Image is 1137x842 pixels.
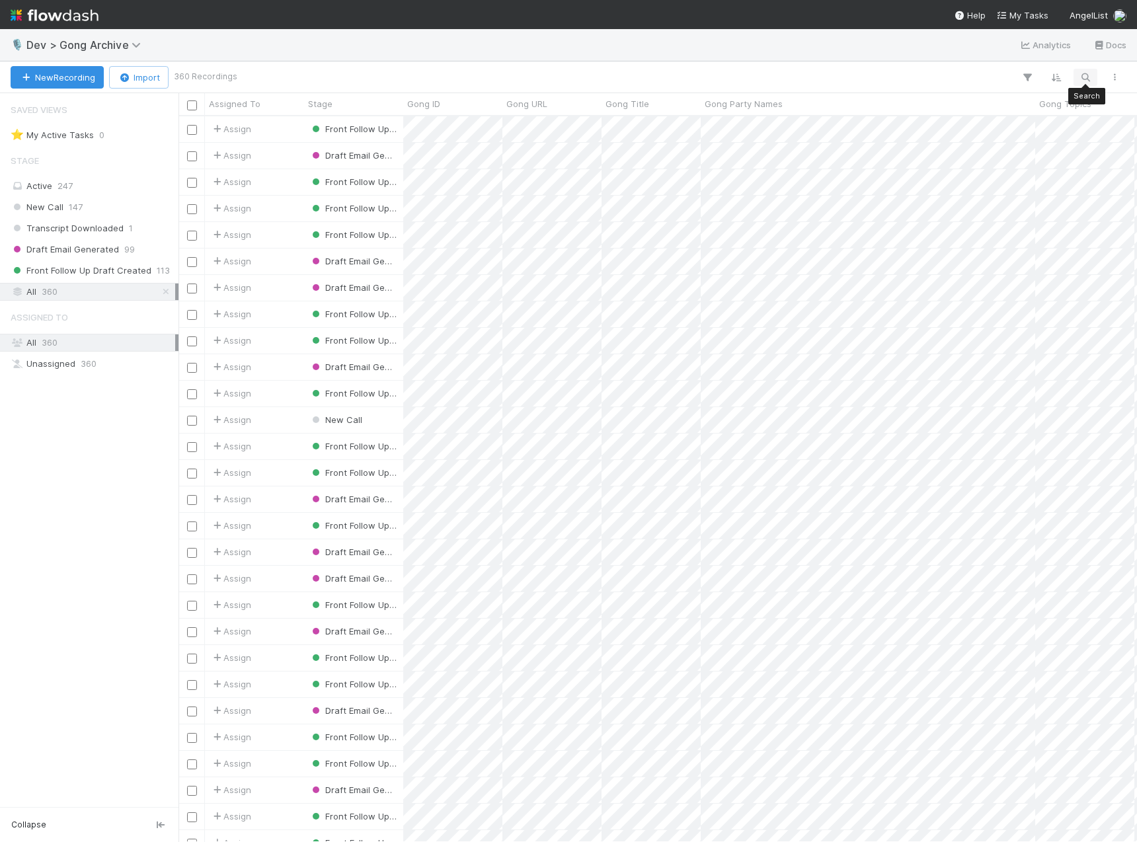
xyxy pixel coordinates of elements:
[187,627,197,637] input: Toggle Row Selected
[309,573,418,584] span: Draft Email Generated
[210,149,251,162] span: Assign
[309,281,397,294] div: Draft Email Generated
[187,469,197,478] input: Toggle Row Selected
[210,783,251,796] span: Assign
[1070,10,1108,20] span: AngelList
[309,599,450,610] span: Front Follow Up Draft Created
[187,442,197,452] input: Toggle Row Selected
[309,492,397,506] div: Draft Email Generated
[210,360,251,373] span: Assign
[210,122,251,135] span: Assign
[1113,9,1126,22] img: avatar_c747b287-0112-4b47-934f-47379b6131e2.png
[11,220,124,237] span: Transcript Downloaded
[309,651,397,664] div: Front Follow Up Draft Created
[210,254,251,268] div: Assign
[309,176,450,187] span: Front Follow Up Draft Created
[210,440,251,453] span: Assign
[210,572,251,585] span: Assign
[174,71,237,83] small: 360 Recordings
[309,705,418,716] span: Draft Email Generated
[11,199,63,215] span: New Call
[187,336,197,346] input: Toggle Row Selected
[210,651,251,664] div: Assign
[157,262,170,279] span: 113
[309,362,418,372] span: Draft Email Generated
[187,733,197,743] input: Toggle Row Selected
[187,100,197,110] input: Toggle All Rows Selected
[187,257,197,267] input: Toggle Row Selected
[309,547,418,557] span: Draft Email Generated
[210,677,251,691] div: Assign
[187,125,197,135] input: Toggle Row Selected
[187,151,197,161] input: Toggle Row Selected
[187,707,197,716] input: Toggle Row Selected
[210,519,251,532] span: Assign
[309,519,397,532] div: Front Follow Up Draft Created
[309,413,362,426] div: New Call
[187,178,197,188] input: Toggle Row Selected
[309,335,450,346] span: Front Follow Up Draft Created
[69,199,83,215] span: 147
[209,97,260,110] span: Assigned To
[309,810,397,823] div: Front Follow Up Draft Created
[309,388,450,399] span: Front Follow Up Draft Created
[210,730,251,744] span: Assign
[210,202,251,215] span: Assign
[309,811,450,822] span: Front Follow Up Draft Created
[309,440,397,453] div: Front Follow Up Draft Created
[11,147,39,174] span: Stage
[309,520,450,531] span: Front Follow Up Draft Created
[187,495,197,505] input: Toggle Row Selected
[58,180,73,191] span: 247
[210,492,251,506] div: Assign
[11,178,175,194] div: Active
[309,228,397,241] div: Front Follow Up Draft Created
[187,759,197,769] input: Toggle Row Selected
[210,704,251,717] span: Assign
[210,413,251,426] span: Assign
[42,337,58,348] span: 360
[506,97,547,110] span: Gong URL
[129,220,133,237] span: 1
[309,625,397,638] div: Draft Email Generated
[42,284,58,300] span: 360
[309,254,397,268] div: Draft Email Generated
[187,574,197,584] input: Toggle Row Selected
[210,810,251,823] div: Assign
[210,625,251,638] span: Assign
[11,39,24,50] span: 🎙️
[309,652,450,663] span: Front Follow Up Draft Created
[309,758,450,769] span: Front Follow Up Draft Created
[210,598,251,611] span: Assign
[309,150,418,161] span: Draft Email Generated
[210,387,251,400] span: Assign
[11,356,175,372] div: Unassigned
[11,241,119,258] span: Draft Email Generated
[210,466,251,479] span: Assign
[309,202,397,215] div: Front Follow Up Draft Created
[309,203,450,213] span: Front Follow Up Draft Created
[187,812,197,822] input: Toggle Row Selected
[210,281,251,294] span: Assign
[187,601,197,611] input: Toggle Row Selected
[309,282,418,293] span: Draft Email Generated
[1019,37,1072,53] a: Analytics
[187,416,197,426] input: Toggle Row Selected
[11,66,104,89] button: NewRecording
[996,9,1048,22] a: My Tasks
[309,441,450,451] span: Front Follow Up Draft Created
[309,704,397,717] div: Draft Email Generated
[210,228,251,241] span: Assign
[210,334,251,347] span: Assign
